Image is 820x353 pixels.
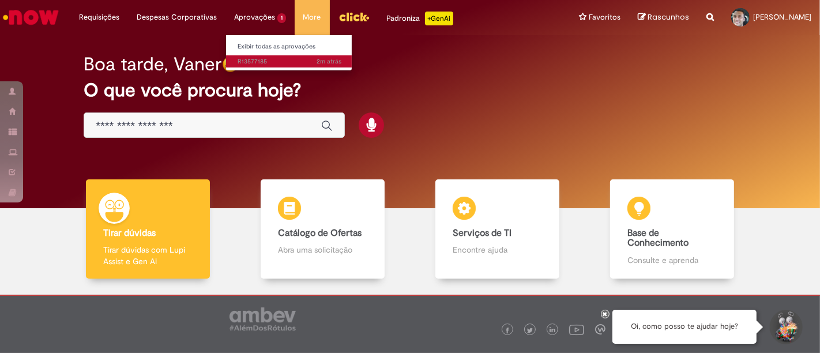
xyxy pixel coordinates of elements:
b: Catálogo de Ofertas [278,227,362,239]
div: Padroniza [387,12,453,25]
p: +GenAi [425,12,453,25]
span: Requisições [79,12,119,23]
a: Catálogo de Ofertas Abra uma solicitação [235,179,410,279]
img: happy-face.png [222,56,239,73]
span: [PERSON_NAME] [753,12,811,22]
img: logo_footer_youtube.png [569,322,584,337]
img: logo_footer_workplace.png [595,324,605,335]
img: logo_footer_linkedin.png [550,327,555,334]
b: Serviços de TI [453,227,511,239]
b: Tirar dúvidas [103,227,156,239]
img: click_logo_yellow_360x200.png [338,8,370,25]
img: logo_footer_facebook.png [505,328,510,333]
a: Serviços de TI Encontre ajuda [410,179,585,279]
p: Consulte e aprenda [627,254,716,266]
img: logo_footer_twitter.png [527,328,533,333]
a: Aberto R13577185 : [226,55,353,68]
img: logo_footer_ambev_rotulo_gray.png [230,307,296,331]
p: Abra uma solicitação [278,244,367,256]
span: Aprovações [234,12,275,23]
h2: Boa tarde, Vaner [84,54,222,74]
p: Tirar dúvidas com Lupi Assist e Gen Ai [103,244,192,267]
a: Tirar dúvidas Tirar dúvidas com Lupi Assist e Gen Ai [61,179,235,279]
span: Favoritos [589,12,620,23]
p: Encontre ajuda [453,244,541,256]
a: Rascunhos [638,12,689,23]
span: More [303,12,321,23]
time: 29/09/2025 14:17:58 [317,57,341,66]
span: R13577185 [238,57,341,66]
span: Rascunhos [648,12,689,22]
span: 1 [277,13,286,23]
button: Iniciar Conversa de Suporte [768,310,803,344]
h2: O que você procura hoje? [84,80,736,100]
a: Exibir todas as aprovações [226,40,353,53]
a: Base de Conhecimento Consulte e aprenda [585,179,759,279]
b: Base de Conhecimento [627,227,689,249]
div: Oi, como posso te ajudar hoje? [612,310,757,344]
span: 2m atrás [317,57,341,66]
ul: Aprovações [225,35,352,71]
span: Despesas Corporativas [137,12,217,23]
img: ServiceNow [1,6,61,29]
